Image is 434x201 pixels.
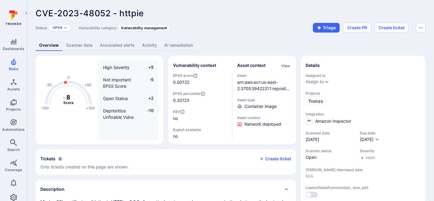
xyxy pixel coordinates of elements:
div: Collapse description [36,180,296,199]
span: Search [7,147,20,152]
span: Deprioritize Unfixable Vulns [103,108,134,120]
span: +2 [142,95,154,102]
span: Projects [6,107,21,111]
span: Automations [2,127,25,132]
span: Not Important EPSS Score [103,77,131,89]
button: Triage [313,23,340,33]
span: -10 [142,108,154,120]
section: tickets card [36,149,296,175]
text: -50 [46,83,52,87]
h2: Asset context [237,62,266,68]
span: 0.00122 [173,79,189,85]
text: Score [63,100,74,105]
span: Vulnerability category: [78,26,117,30]
text: +100 [86,106,95,110]
tspan: 8 [66,94,70,101]
div: High [366,155,375,160]
i: Expand navigation menu [24,11,28,16]
a: Overview [36,40,62,51]
span: Click to view evidence [244,121,281,127]
a: Tromzo [306,97,326,106]
div: Due date field [360,131,379,143]
button: Create ticket [259,156,291,162]
span: 0.32123 [173,97,227,103]
span: +5 [142,64,154,71]
button: Expand dropdown [324,79,329,84]
span: [DATE] [306,137,354,143]
span: Dashboards [3,46,24,51]
span: Risks [9,67,18,71]
span: Due date [360,131,379,135]
h2: Tickets [40,156,55,162]
button: Create ticket [375,23,408,33]
span: Tromzo [308,98,323,104]
span: N/A [306,173,421,179]
span: Amazon Inspector [315,118,351,124]
g: The vulnerability score is based on the parameters defined in the settings [56,94,80,105]
a: Activity [138,40,161,51]
a: Associated alerts [96,40,138,51]
button: Create PR [343,23,371,33]
h2: Description [40,186,64,192]
span: Severity [360,149,375,153]
span: Assigned to [306,73,421,78]
tspan: - [63,94,65,101]
button: [DATE] [360,137,379,143]
a: AI remediation [161,40,197,51]
span: EPSS score [173,73,227,78]
span: Asset context [237,115,291,120]
h2: Details [306,62,320,68]
span: 0 [58,156,63,161]
button: Options menu [416,23,426,33]
div: Click to view all asset context details [280,62,291,69]
button: Expand dropdown [64,26,67,30]
a: arn:aws:ecr:us-east-2:370539422311:repository/polaris/cloud/sha256:5dc3307215e2cf7edd5d6683da7f26... [237,80,290,116]
span: Scanner status [306,149,354,153]
span: Open Status [103,96,128,101]
span: Asset [237,73,291,78]
span: Status: [36,26,47,30]
span: Integration [306,112,421,116]
div: Vulnerability tabs [36,40,426,51]
h2: Vulnerability context [173,62,216,68]
div: Vulnerability management [118,24,170,31]
text: 0 [67,75,70,80]
text: -100 [40,106,49,110]
span: Assets [7,87,20,91]
button: View [280,64,291,68]
span: Open [306,154,354,160]
span: [DATE] [360,137,373,142]
span: [PERSON_NAME] dismissed date [306,168,421,172]
div: Collapse [36,149,296,175]
span: Only tickets created on this page are shown. [40,164,129,169]
span: Exploit available [173,127,201,132]
a: Scanner data [62,40,96,51]
span: customfieldsfrommember_new_edit [306,185,421,190]
span: Container image [244,103,277,109]
button: Open [52,25,62,30]
span: no [173,115,227,121]
span: Asset type [237,98,291,102]
text: +50 [84,83,91,87]
span: KEV [173,109,227,114]
span: Projects [306,91,421,96]
span: High Severity [103,65,130,70]
span: Scanned date [306,131,354,135]
button: Expand navigation menu [23,10,30,17]
span: EPSS percentile [173,91,227,96]
span: no [173,133,227,139]
span: -5 [142,77,154,89]
button: Assign to [306,79,324,84]
span: CVE-2023-48052 - httpie [36,8,144,18]
span: Coverage [5,168,22,172]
